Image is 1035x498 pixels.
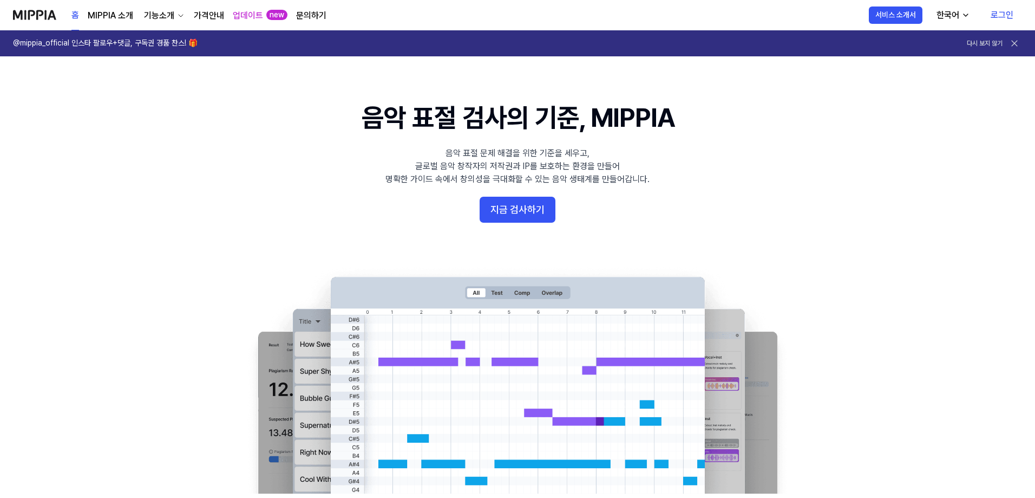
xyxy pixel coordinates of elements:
h1: @mippia_official 인스타 팔로우+댓글, 구독권 경품 찬스! 🎁 [13,38,198,49]
button: 서비스 소개서 [869,7,922,24]
h1: 음악 표절 검사의 기준, MIPPIA [362,100,674,136]
img: main Image [236,266,799,494]
a: 문의하기 [296,9,326,22]
button: 지금 검사하기 [480,197,555,223]
div: 한국어 [934,9,961,22]
button: 기능소개 [142,9,185,22]
button: 다시 보지 않기 [967,39,1003,48]
div: 기능소개 [142,9,176,22]
a: MIPPIA 소개 [88,9,133,22]
button: 한국어 [928,4,977,26]
a: 홈 [71,1,79,30]
a: 업데이트 [233,9,263,22]
a: 가격안내 [194,9,224,22]
div: 음악 표절 문제 해결을 위한 기준을 세우고, 글로벌 음악 창작자의 저작권과 IP를 보호하는 환경을 만들어 명확한 가이드 속에서 창의성을 극대화할 수 있는 음악 생태계를 만들어... [385,147,650,186]
div: new [266,10,287,21]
